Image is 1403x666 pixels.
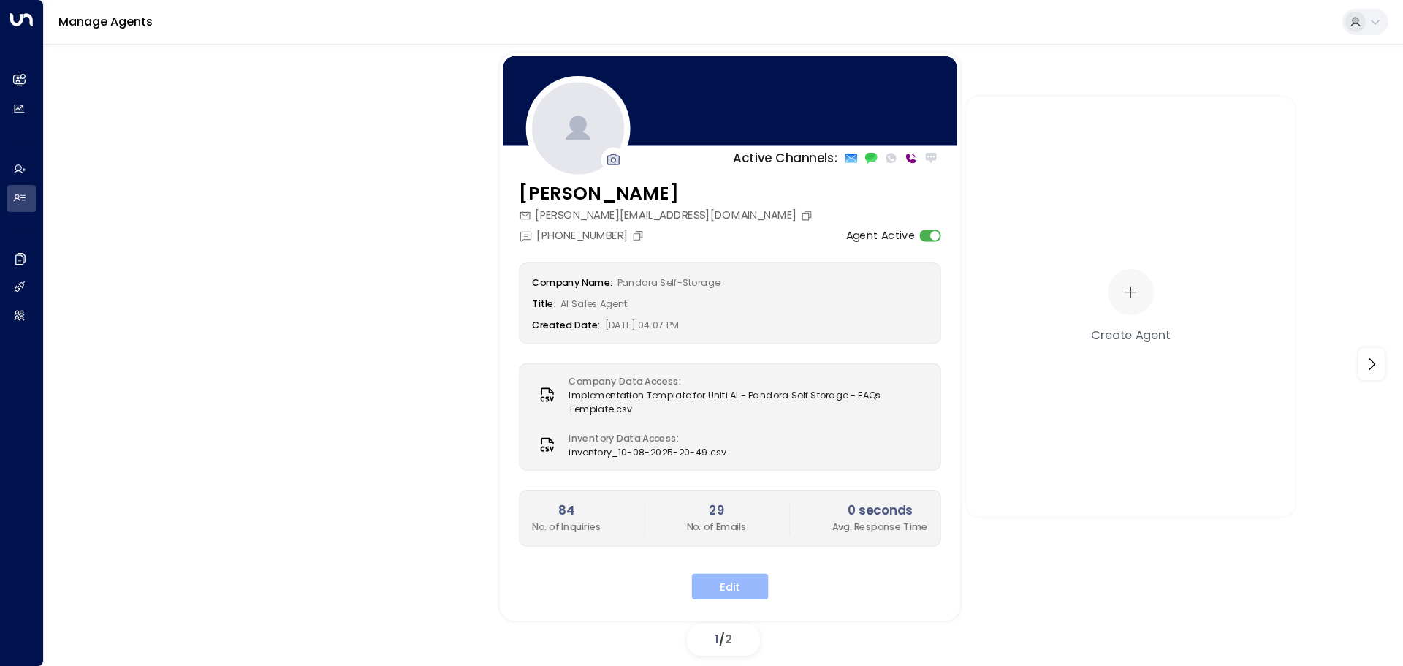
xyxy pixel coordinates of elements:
[519,180,816,208] h3: [PERSON_NAME]
[532,276,612,289] label: Company Name:
[58,13,153,30] a: Manage Agents
[692,573,769,599] button: Edit
[617,276,720,289] span: Pandora Self-Storage
[725,631,732,648] span: 2
[569,374,921,388] label: Company Data Access:
[832,502,928,520] h2: 0 seconds
[801,209,817,222] button: Copy
[519,208,816,224] div: [PERSON_NAME][EMAIL_ADDRESS][DOMAIN_NAME]
[846,227,916,243] label: Agent Active
[1091,326,1170,344] div: Create Agent
[532,502,601,520] h2: 84
[532,319,600,332] label: Created Date:
[687,520,747,534] p: No. of Emails
[560,297,627,310] span: AI Sales Agent
[569,388,928,416] span: Implementation Template for Uniti AI - Pandora Self Storage - FAQs Template.csv
[605,319,679,332] span: [DATE] 04:07 PM
[687,624,760,656] div: /
[632,229,648,241] button: Copy
[832,520,928,534] p: Avg. Response Time
[519,227,647,243] div: [PHONE_NUMBER]
[569,445,727,459] span: inventory_10-08-2025-20-49.csv
[569,431,720,445] label: Inventory Data Access:
[733,149,837,167] p: Active Channels:
[532,520,601,534] p: No. of Inquiries
[687,502,747,520] h2: 29
[532,297,556,310] label: Title:
[715,631,719,648] span: 1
